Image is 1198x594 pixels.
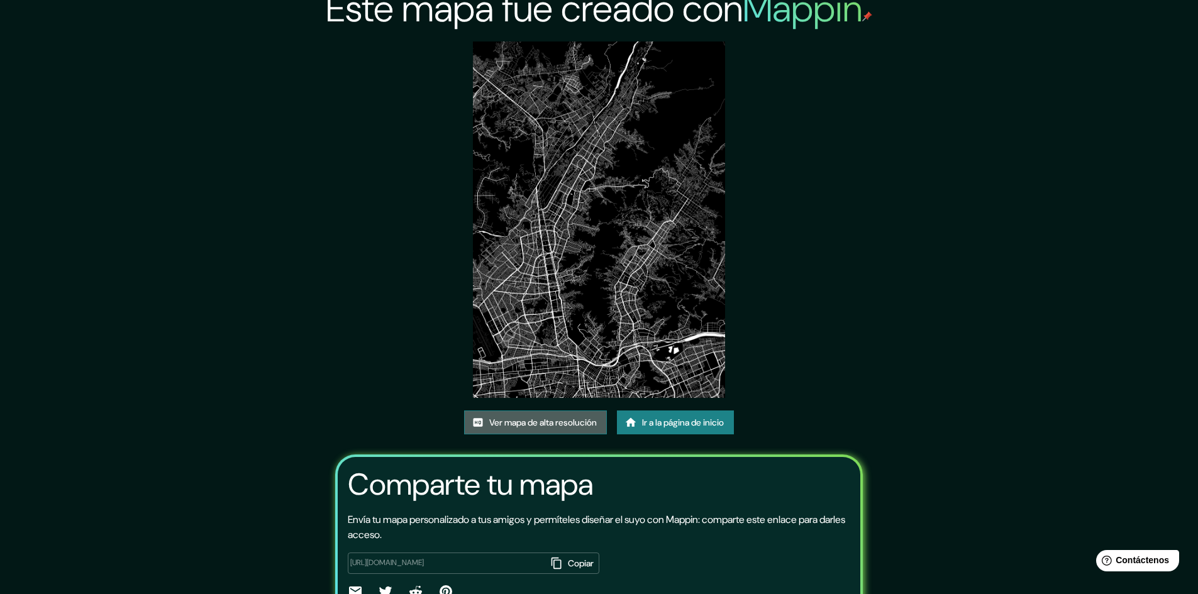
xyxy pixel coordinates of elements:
img: pin de mapeo [862,11,872,21]
font: Comparte tu mapa [348,465,593,504]
font: Copiar [568,558,594,569]
button: Copiar [547,553,599,574]
a: Ir a la página de inicio [617,410,734,434]
a: Ver mapa de alta resolución [464,410,607,434]
iframe: Lanzador de widgets de ayuda [1086,545,1184,580]
font: Ir a la página de inicio [642,417,724,428]
font: Envía tu mapa personalizado a tus amigos y permíteles diseñar el suyo con Mappin: comparte este e... [348,513,845,541]
img: created-map [473,41,725,398]
font: Ver mapa de alta resolución [489,417,597,428]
